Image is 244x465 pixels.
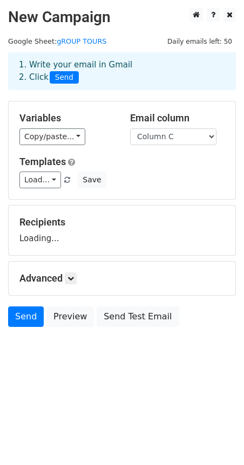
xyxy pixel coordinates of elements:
a: Load... [19,172,61,188]
h5: Email column [130,112,225,124]
a: Send [8,306,44,327]
a: Preview [46,306,94,327]
a: Send Test Email [97,306,179,327]
h5: Advanced [19,272,225,284]
h5: Variables [19,112,114,124]
a: gROUP TOURS [57,37,106,45]
small: Google Sheet: [8,37,106,45]
div: 1. Write your email in Gmail 2. Click [11,59,233,84]
button: Save [78,172,106,188]
h2: New Campaign [8,8,236,26]
iframe: Chat Widget [190,413,244,465]
a: Templates [19,156,66,167]
h5: Recipients [19,216,225,228]
a: Copy/paste... [19,128,85,145]
span: Send [50,71,79,84]
div: Loading... [19,216,225,244]
a: Daily emails left: 50 [164,37,236,45]
span: Daily emails left: 50 [164,36,236,47]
